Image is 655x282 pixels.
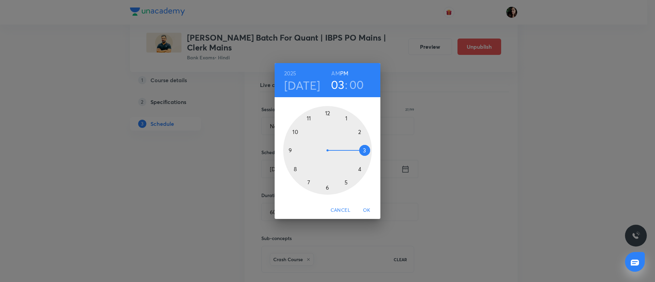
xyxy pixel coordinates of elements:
[331,77,345,92] button: 03
[284,78,320,92] button: [DATE]
[345,77,348,92] h3: :
[284,69,296,78] button: 2025
[340,69,348,78] button: PM
[328,204,353,217] button: Cancel
[349,77,364,92] button: 00
[331,69,340,78] button: AM
[356,204,378,217] button: OK
[331,206,350,214] span: Cancel
[359,206,375,214] span: OK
